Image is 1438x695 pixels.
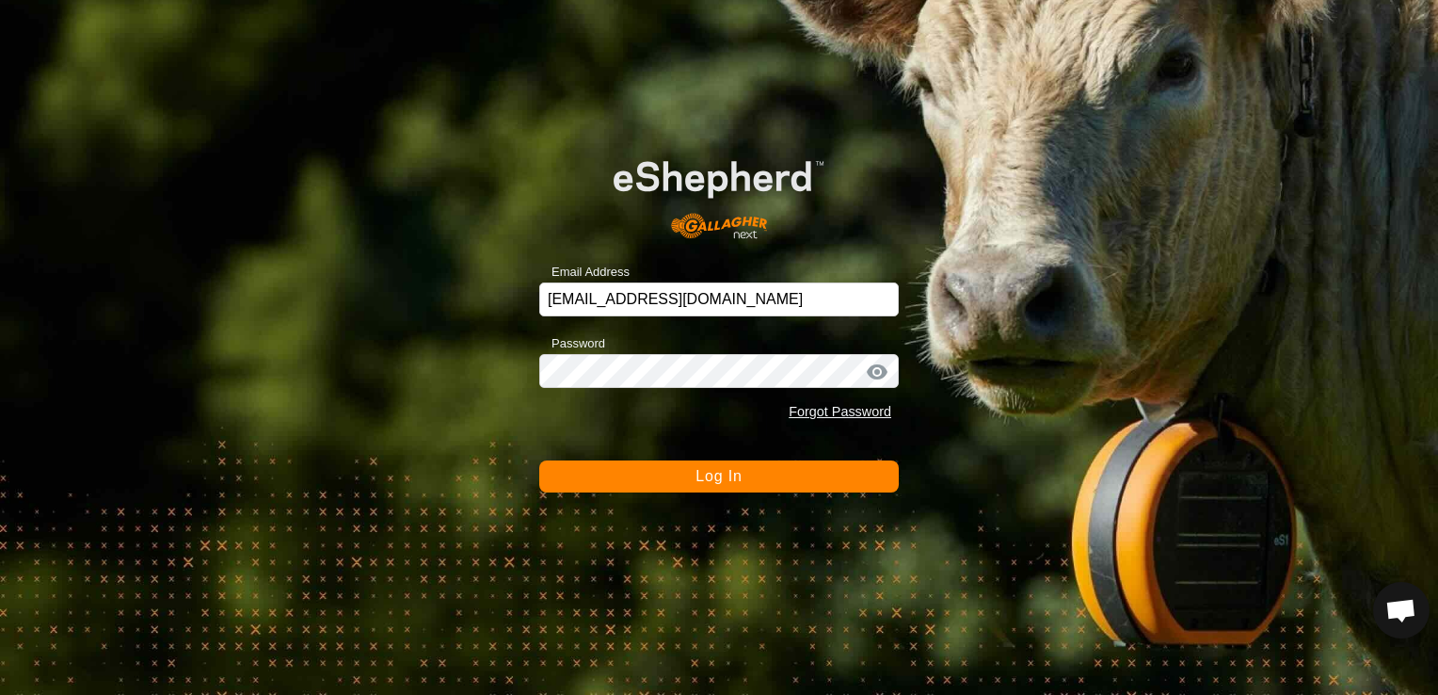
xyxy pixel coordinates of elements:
label: Password [539,334,605,353]
input: Email Address [539,283,899,316]
label: Email Address [539,263,630,282]
div: Open chat [1373,582,1430,638]
a: Forgot Password [789,404,891,419]
span: Log In [695,468,742,484]
img: E-shepherd Logo [575,131,863,253]
button: Log In [539,461,899,493]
